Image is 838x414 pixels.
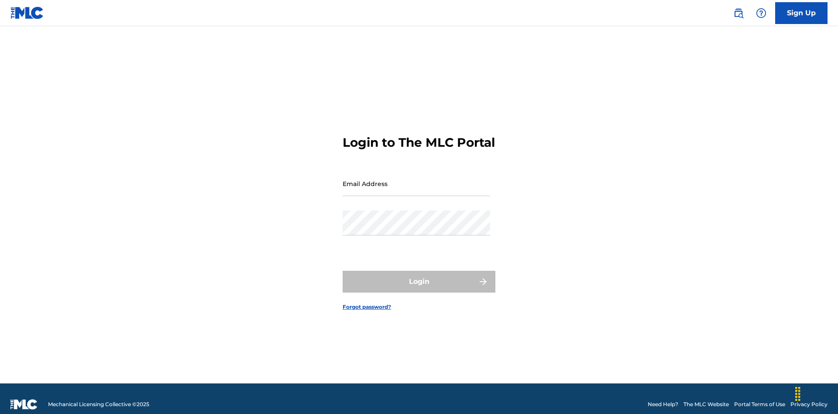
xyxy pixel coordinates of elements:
div: Drag [791,381,805,407]
div: Help [752,4,770,22]
a: Forgot password? [343,303,391,311]
img: search [733,8,744,18]
span: Mechanical Licensing Collective © 2025 [48,400,149,408]
iframe: Chat Widget [794,372,838,414]
h3: Login to The MLC Portal [343,135,495,150]
a: Public Search [730,4,747,22]
img: MLC Logo [10,7,44,19]
a: Sign Up [775,2,828,24]
a: Privacy Policy [790,400,828,408]
img: logo [10,399,38,410]
a: Need Help? [648,400,678,408]
a: Portal Terms of Use [734,400,785,408]
a: The MLC Website [683,400,729,408]
img: help [756,8,766,18]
